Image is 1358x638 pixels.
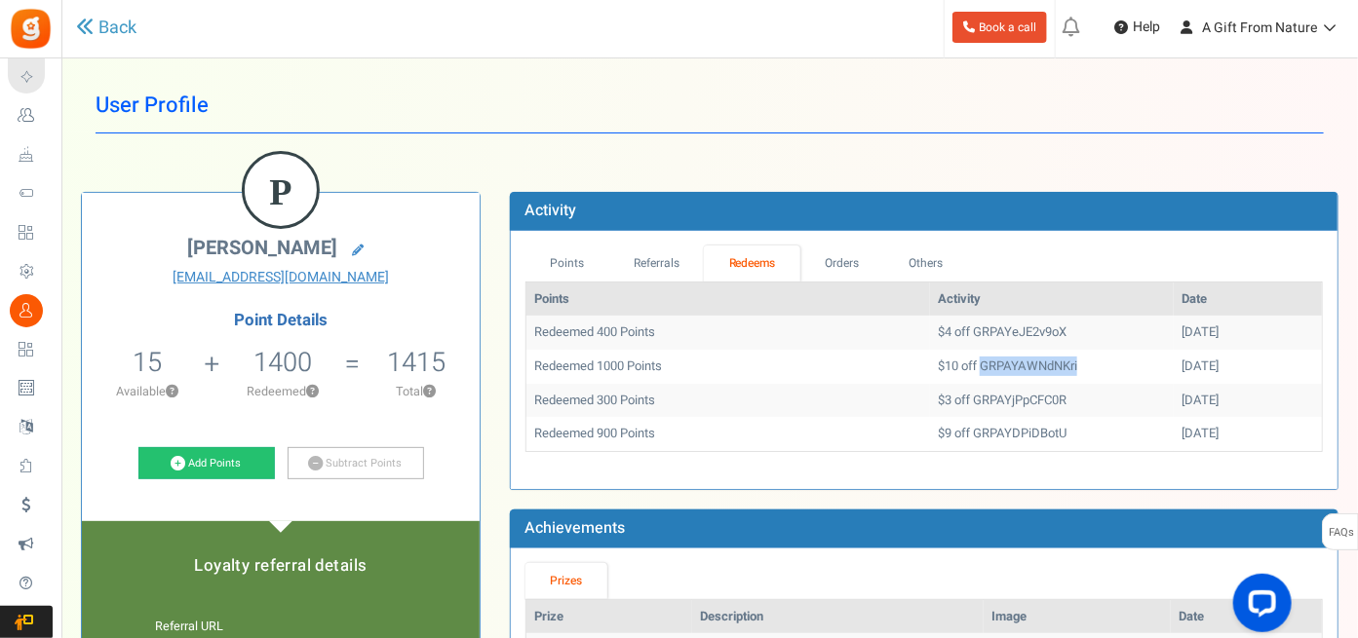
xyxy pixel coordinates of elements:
span: 15 [133,343,162,382]
h5: 1400 [253,348,312,377]
td: [DATE] [1174,384,1322,418]
figcaption: P [245,154,317,230]
th: Description [692,600,984,634]
span: FAQs [1328,514,1354,551]
h5: Loyalty referral details [101,557,460,575]
td: [DATE] [1174,350,1322,384]
a: Redeems [704,245,800,281]
a: Orders [800,245,884,281]
td: $10 off GRPAYAWNdNKri [930,350,1174,384]
th: Date [1174,282,1322,317]
img: Gratisfaction [9,7,53,51]
b: Achievements [524,516,625,540]
a: Book a call [952,12,1047,43]
th: Prize [526,600,692,634]
a: [EMAIL_ADDRESS][DOMAIN_NAME] [97,268,465,287]
span: Help [1128,18,1160,37]
a: Points [525,245,609,281]
td: Redeemed 1000 Points [526,350,930,384]
p: Redeemed [222,383,343,400]
th: Image [984,600,1171,634]
h6: Referral URL [155,620,407,634]
span: [PERSON_NAME] [188,234,338,262]
a: Others [884,245,968,281]
th: Date [1171,600,1322,634]
th: Activity [930,282,1174,317]
p: Available [92,383,203,400]
td: $3 off GRPAYjPpCFC0R [930,384,1174,418]
h4: Point Details [82,312,480,329]
a: Add Points [138,447,275,480]
button: ? [424,386,437,398]
h1: User Profile [96,78,1324,133]
td: $4 off GRPAYeJE2v9oX [930,316,1174,350]
td: [DATE] [1174,316,1322,350]
b: Activity [524,199,576,222]
p: Total [363,383,470,400]
a: Subtract Points [288,447,424,480]
button: ? [306,386,319,398]
td: [DATE] [1174,417,1322,451]
a: Prizes [525,563,607,599]
span: A Gift From Nature [1202,18,1317,38]
a: Help [1106,12,1168,43]
th: Points [526,282,930,317]
a: Referrals [609,245,705,281]
td: Redeemed 300 Points [526,384,930,418]
h5: 1415 [387,348,446,377]
td: $9 off GRPAYDPiDBotU [930,417,1174,451]
td: Redeemed 900 Points [526,417,930,451]
button: ? [166,386,178,398]
td: Redeemed 400 Points [526,316,930,350]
